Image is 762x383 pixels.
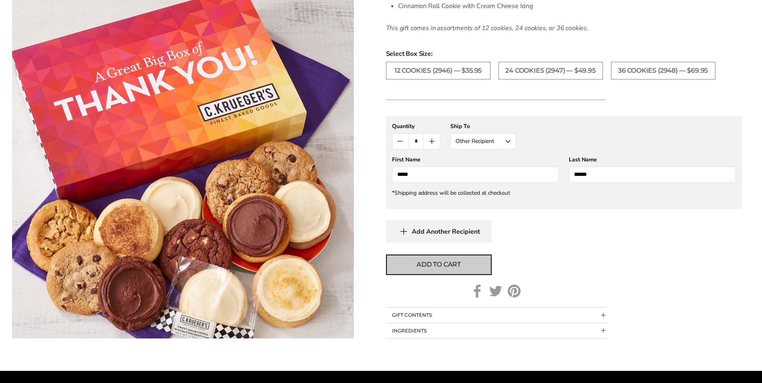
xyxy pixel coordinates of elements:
[392,134,408,149] button: Count minus
[386,255,492,275] button: Add to cart
[392,122,440,130] div: Quantity
[386,308,606,323] button: Collapsible block button
[450,122,516,130] div: Ship To
[392,189,736,197] div: *Shipping address will be collected at checkout
[386,49,742,59] span: Select Box Size:
[471,285,484,297] a: Facebook
[498,62,603,79] label: 24 COOKIES (2947) — $49.95
[508,285,521,297] a: Pinterest
[386,323,606,338] button: Collapsible block button
[611,62,715,79] label: 36 COOKIES (2948) — $69.95
[569,156,736,163] div: Last Name
[450,133,516,149] button: Other Recipient
[392,156,559,163] div: First Name
[569,167,736,183] input: Last Name
[424,134,439,149] button: Count plus
[489,285,502,297] a: Twitter
[417,260,461,269] span: Add to cart
[392,167,559,183] input: First Name
[386,62,490,79] label: 12 COOKIES (2946) — $35.95
[386,116,742,209] gfm-form: New recipient
[408,134,424,149] input: Quantity
[412,228,480,236] span: Add Another Recipient
[386,24,588,33] i: This gift comes in assortments of 12 cookies, 24 cookies, or 36 cookies.
[386,220,492,242] button: Add Another Recipient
